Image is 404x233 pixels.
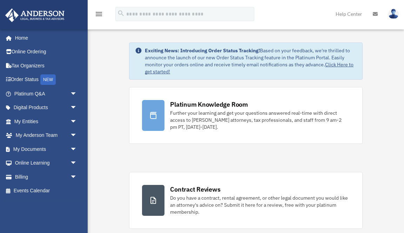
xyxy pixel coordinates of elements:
span: arrow_drop_down [70,156,84,171]
span: arrow_drop_down [70,114,84,129]
span: arrow_drop_down [70,87,84,101]
a: Platinum Knowledge Room Further your learning and get your questions answered real-time with dire... [129,87,363,144]
a: Tax Organizers [5,59,88,73]
span: arrow_drop_down [70,170,84,184]
div: Contract Reviews [170,185,220,194]
a: Billingarrow_drop_down [5,170,88,184]
a: Order StatusNEW [5,73,88,87]
div: NEW [40,74,56,85]
a: Online Ordering [5,45,88,59]
i: search [117,9,125,17]
a: Events Calendar [5,184,88,198]
a: Online Learningarrow_drop_down [5,156,88,170]
a: Digital Productsarrow_drop_down [5,101,88,115]
div: Do you have a contract, rental agreement, or other legal document you would like an attorney's ad... [170,194,350,215]
div: Platinum Knowledge Room [170,100,248,109]
a: Click Here to get started! [145,61,353,75]
span: arrow_drop_down [70,128,84,143]
i: menu [95,10,103,18]
span: arrow_drop_down [70,101,84,115]
a: My Documentsarrow_drop_down [5,142,88,156]
img: User Pic [388,9,399,19]
div: Based on your feedback, we're thrilled to announce the launch of our new Order Status Tracking fe... [145,47,357,75]
a: Home [5,31,84,45]
strong: Exciting News: Introducing Order Status Tracking! [145,47,260,54]
span: arrow_drop_down [70,142,84,157]
a: Platinum Q&Aarrow_drop_down [5,87,88,101]
a: Contract Reviews Do you have a contract, rental agreement, or other legal document you would like... [129,172,363,229]
a: menu [95,12,103,18]
img: Anderson Advisors Platinum Portal [3,8,67,22]
a: My Entitiesarrow_drop_down [5,114,88,128]
div: Further your learning and get your questions answered real-time with direct access to [PERSON_NAM... [170,109,350,131]
a: My Anderson Teamarrow_drop_down [5,128,88,142]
